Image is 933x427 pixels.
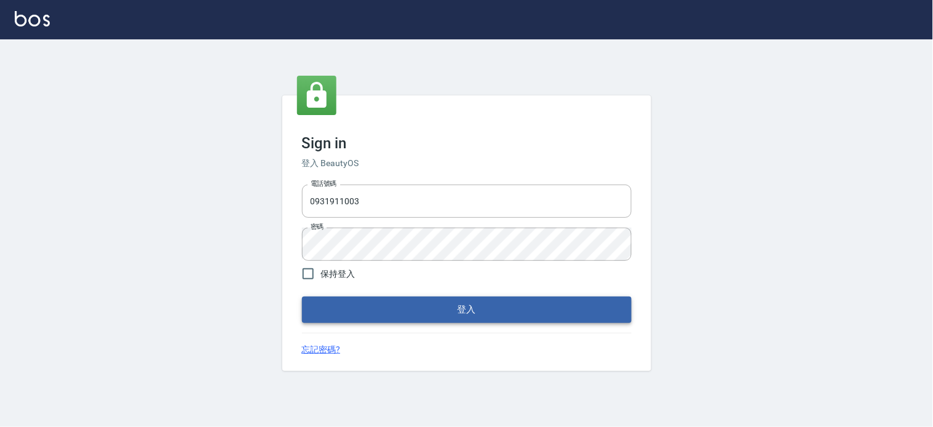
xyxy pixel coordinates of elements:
span: 保持登入 [321,268,355,281]
button: 登入 [302,297,632,322]
img: Logo [15,11,50,26]
h6: 登入 BeautyOS [302,157,632,170]
a: 忘記密碼? [302,343,341,356]
label: 電話號碼 [311,179,336,188]
h3: Sign in [302,135,632,152]
label: 密碼 [311,222,324,231]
